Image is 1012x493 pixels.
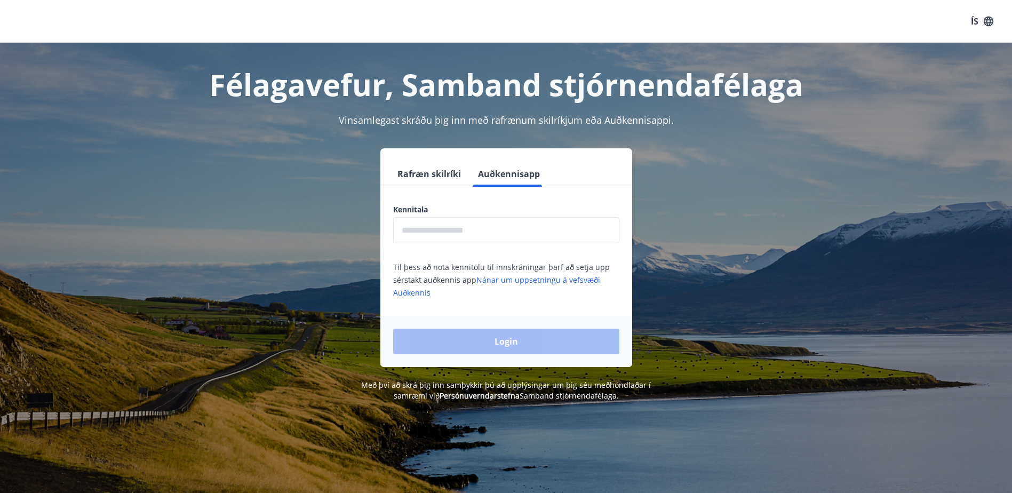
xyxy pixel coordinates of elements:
[393,204,619,215] label: Kennitala
[339,114,674,126] span: Vinsamlegast skráðu þig inn með rafrænum skilríkjum eða Auðkennisappi.
[393,161,465,187] button: Rafræn skilríki
[965,12,999,31] button: ÍS
[474,161,544,187] button: Auðkennisapp
[135,64,878,105] h1: Félagavefur, Samband stjórnendafélaga
[393,262,610,298] span: Til þess að nota kennitölu til innskráningar þarf að setja upp sérstakt auðkennis app
[361,380,651,401] span: Með því að skrá þig inn samþykkir þú að upplýsingar um þig séu meðhöndlaðar í samræmi við Samband...
[393,275,600,298] a: Nánar um uppsetningu á vefsvæði Auðkennis
[440,391,520,401] a: Persónuverndarstefna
